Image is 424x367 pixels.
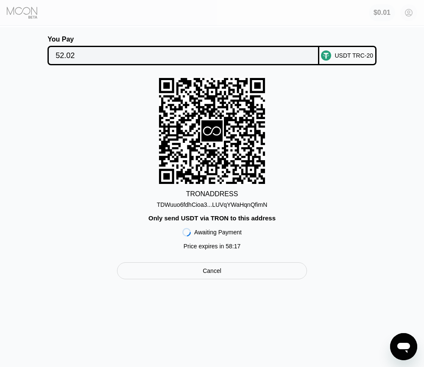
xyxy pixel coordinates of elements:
[226,243,240,250] span: 58 : 17
[117,262,307,279] div: Cancel
[47,36,319,43] div: You Pay
[194,229,242,236] div: Awaiting Payment
[157,198,268,208] div: TDWuuo6fdhCioa3...LUVqYWaHqnQfimN
[186,190,238,198] div: TRON ADDRESS
[184,243,241,250] div: Price expires in
[18,36,406,65] div: You PayUSDT TRC-20
[203,267,221,275] div: Cancel
[157,201,268,208] div: TDWuuo6fdhCioa3...LUVqYWaHqnQfimN
[390,333,417,360] iframe: Button to launch messaging window
[335,52,373,59] div: USDT TRC-20
[148,214,276,222] div: Only send USDT via TRON to this address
